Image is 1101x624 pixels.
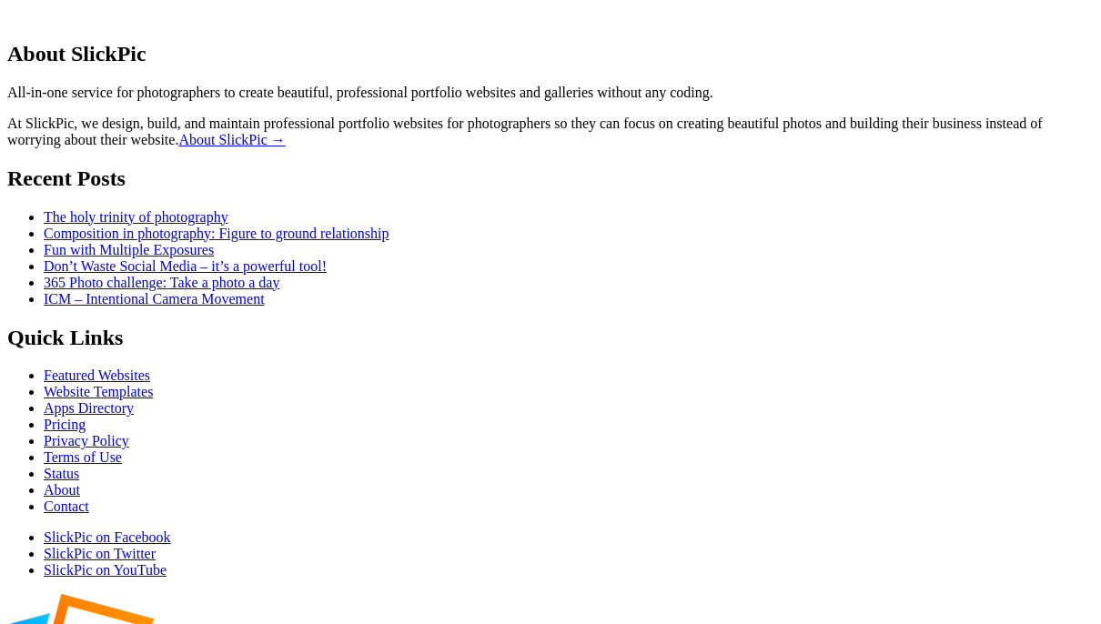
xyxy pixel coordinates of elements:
[44,258,327,274] a: Don’t Waste Social Media – it’s a powerful tool!
[44,466,79,481] a: Status
[44,498,89,514] a: Contact
[7,42,1094,66] h2: About SlickPic
[44,529,171,545] a: SlickPic on Facebook
[44,209,228,225] a: The holy trinity of photography
[44,226,389,241] a: Composition in photography: Figure to ground relationship
[44,367,150,383] a: Featured Websites
[44,384,153,399] a: Website Templates
[44,275,279,290] a: 365 Photo challenge: Take a photo a day
[7,326,1094,350] h2: Quick Links
[7,116,1094,148] p: At SlickPic, we design, build, and maintain professional portfolio websites for photographers so ...
[44,546,156,561] a: SlickPic on Twitter
[44,482,80,498] a: About
[44,449,122,465] a: Terms of Use
[178,132,285,147] a: About SlickPic
[44,433,129,448] a: Privacy Policy
[7,85,1094,101] p: All-in-one service for photographers to create beautiful, professional portfolio websites and gal...
[44,291,265,307] a: ICM – Intentional Camera Movement
[44,400,134,416] a: Apps Directory
[44,242,214,257] a: Fun with Multiple Exposures
[44,417,86,432] a: Pricing
[7,166,1094,191] h2: Recent Posts
[44,562,167,578] a: SlickPic on YouTube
